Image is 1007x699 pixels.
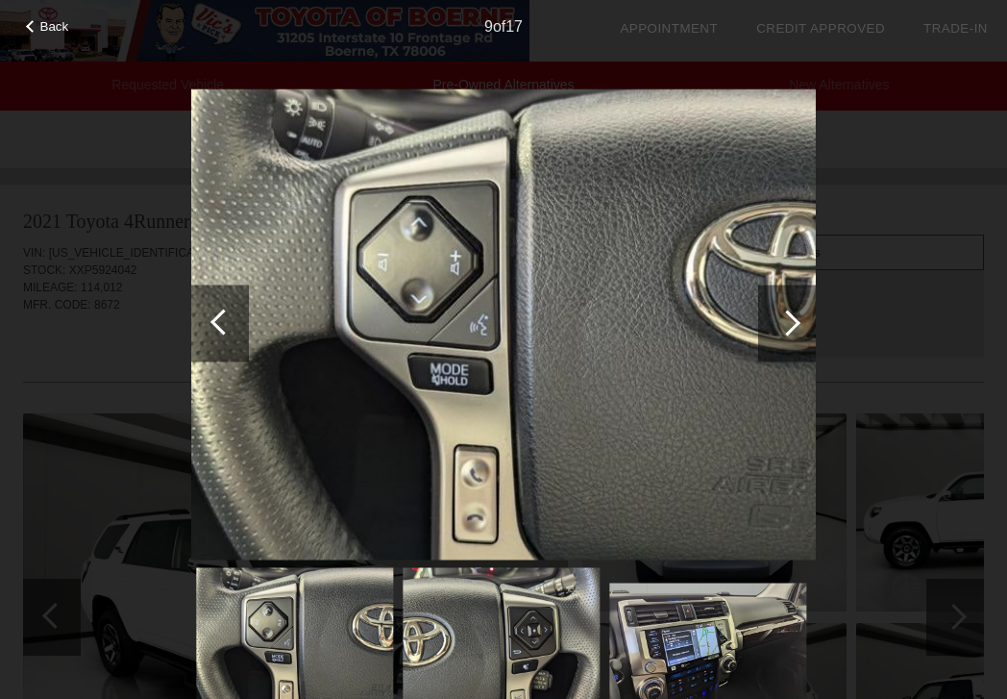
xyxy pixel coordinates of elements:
a: Appointment [620,21,718,36]
span: Back [40,19,69,34]
img: 9.jpg [191,88,816,561]
span: 17 [505,18,523,35]
a: Credit Approved [756,21,885,36]
a: Trade-In [923,21,988,36]
span: 9 [484,18,493,35]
